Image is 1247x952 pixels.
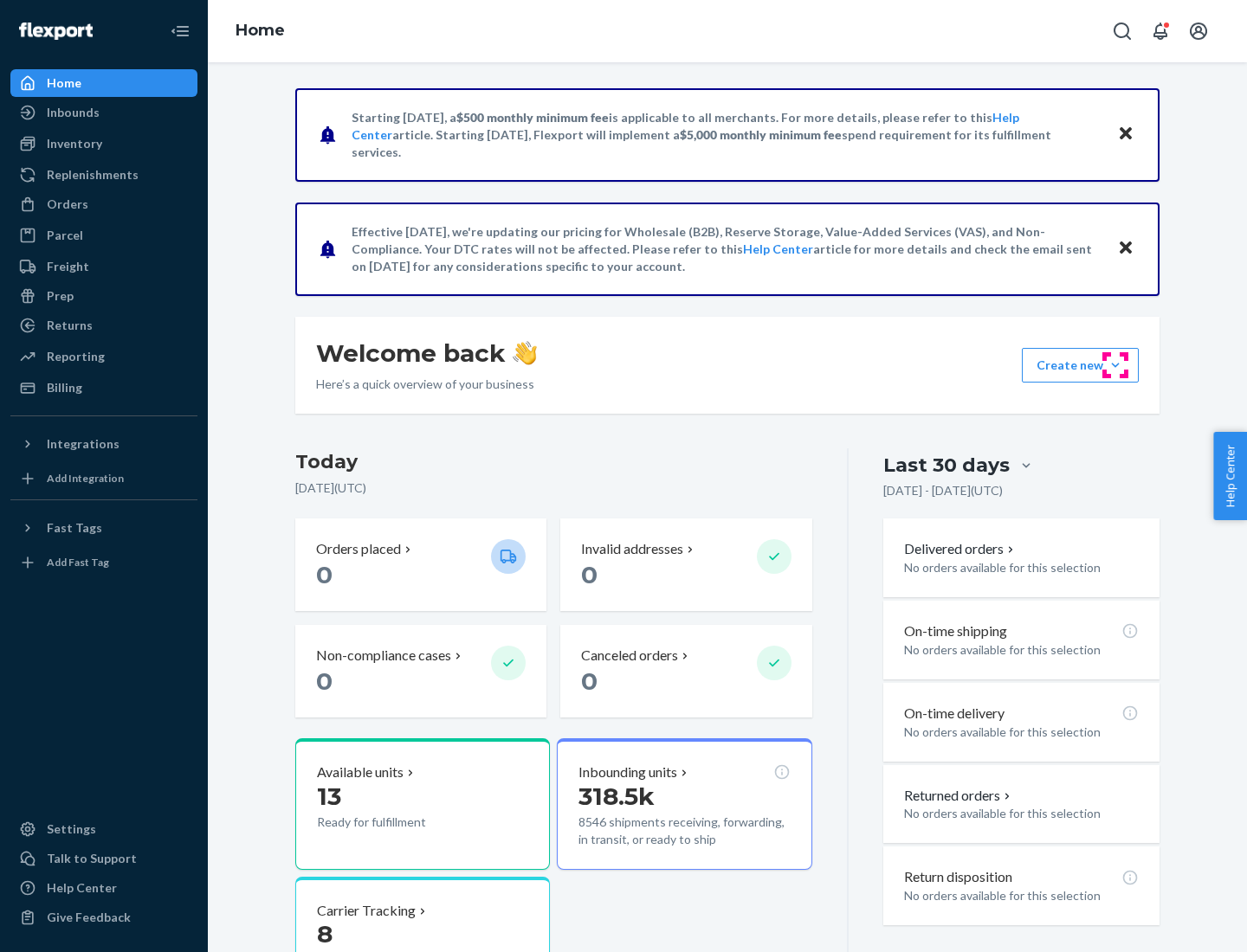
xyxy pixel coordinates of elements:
[904,621,1007,641] p: On-time shipping
[47,879,117,897] div: Help Center
[47,196,88,213] div: Orders
[316,646,451,666] p: Non-compliance cases
[47,379,82,396] div: Billing
[317,782,341,811] span: 13
[10,343,197,370] a: Reporting
[904,559,1139,576] p: No orders available for this selection
[10,514,197,542] button: Fast Tags
[680,127,842,142] span: $5,000 monthly minimum fee
[10,253,197,280] a: Freight
[904,887,1139,904] p: No orders available for this selection
[581,539,683,559] p: Invalid addresses
[222,6,299,56] ol: breadcrumbs
[10,161,197,189] a: Replenishments
[904,704,1005,724] p: On-time delivery
[10,374,197,402] a: Billing
[1022,348,1139,383] button: Create new
[1213,432,1247,520] button: Help Center
[456,110,609,125] span: $500 monthly minimum fee
[883,452,1010,479] div: Last 30 days
[47,348,105,365] div: Reporting
[295,518,546,611] button: Orders placed 0
[10,69,197,97] a: Home
[352,223,1101,275] p: Effective [DATE], we're updating our pricing for Wholesale (B2B), Reserve Storage, Value-Added Se...
[1143,14,1178,48] button: Open notifications
[1115,236,1137,261] button: Close
[295,738,550,870] button: Available units13Ready for fulfillment
[316,376,537,393] p: Here’s a quick overview of your business
[1181,14,1216,48] button: Open account menu
[904,539,1018,559] button: Delivered orders
[10,99,197,126] a: Inbounds
[1105,14,1140,48] button: Open Search Box
[904,805,1139,822] p: No orders available for this selection
[47,104,100,121] div: Inbounds
[47,74,81,92] div: Home
[295,625,546,717] button: Non-compliance cases 0
[316,666,333,696] span: 0
[10,904,197,931] button: Give Feedback
[317,814,477,831] p: Ready for fulfillment
[578,782,655,811] span: 318.5k
[557,738,811,870] button: Inbounding units318.5k8546 shipments receiving, forwarding, in transit, or ready to ship
[295,448,812,476] h3: Today
[10,815,197,843] a: Settings
[578,814,790,848] p: 8546 shipments receiving, forwarding, in transit, or ready to ship
[317,919,333,949] span: 8
[560,625,811,717] button: Canceled orders 0
[10,130,197,158] a: Inventory
[295,479,812,497] p: [DATE] ( UTC )
[904,867,1012,887] p: Return disposition
[47,471,124,486] div: Add Integration
[10,222,197,249] a: Parcel
[581,560,598,589] span: 0
[581,666,598,696] span: 0
[560,518,811,611] button: Invalid addresses 0
[47,227,83,244] div: Parcel
[10,312,197,339] a: Returns
[163,14,197,48] button: Close Navigation
[47,317,93,334] div: Returns
[19,23,93,40] img: Flexport logo
[10,874,197,902] a: Help Center
[316,338,537,369] h1: Welcome back
[316,539,401,559] p: Orders placed
[883,482,1003,499] p: [DATE] - [DATE] ( UTC )
[47,820,96,838] div: Settings
[1115,122,1137,147] button: Close
[47,850,137,867] div: Talk to Support
[352,109,1101,161] p: Starting [DATE], a is applicable to all merchants. For more details, please refer to this article...
[513,341,537,365] img: hand-wave emoji
[10,282,197,310] a: Prep
[47,166,139,183] div: Replenishments
[47,258,89,275] div: Freight
[581,646,678,666] p: Canceled orders
[47,435,120,453] div: Integrations
[47,909,131,926] div: Give Feedback
[47,287,74,305] div: Prep
[47,135,102,152] div: Inventory
[10,430,197,458] button: Integrations
[10,190,197,218] a: Orders
[743,241,813,256] a: Help Center
[10,549,197,576] a: Add Fast Tag
[316,560,333,589] span: 0
[10,465,197,492] a: Add Integration
[904,786,1014,806] button: Returned orders
[47,519,102,537] div: Fast Tags
[10,845,197,872] a: Talk to Support
[317,762,404,782] p: Available units
[47,555,109,569] div: Add Fast Tag
[904,724,1139,741] p: No orders available for this selection
[578,762,677,782] p: Inbounding units
[317,901,416,921] p: Carrier Tracking
[236,21,285,40] a: Home
[904,641,1139,659] p: No orders available for this selection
